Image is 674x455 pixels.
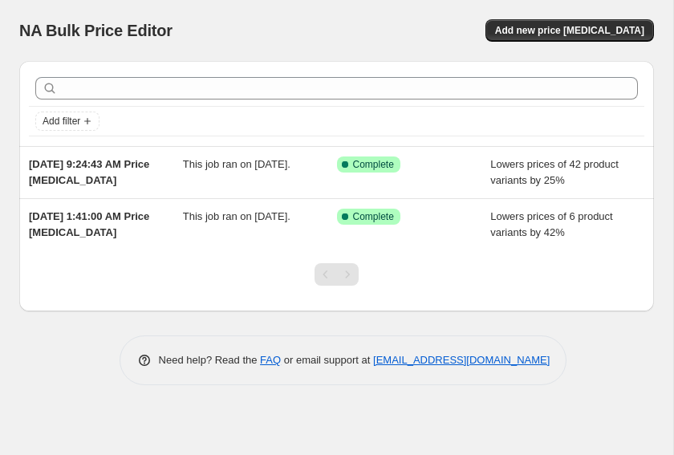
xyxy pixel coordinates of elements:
[490,210,612,238] span: Lowers prices of 6 product variants by 42%
[353,158,394,171] span: Complete
[281,354,373,366] span: or email support at
[159,354,261,366] span: Need help? Read the
[490,158,619,186] span: Lowers prices of 42 product variants by 25%
[35,112,99,131] button: Add filter
[353,210,394,223] span: Complete
[183,158,290,170] span: This job ran on [DATE].
[19,22,173,39] span: NA Bulk Price Editor
[29,158,149,186] span: [DATE] 9:24:43 AM Price [MEDICAL_DATA]
[260,354,281,366] a: FAQ
[485,19,654,42] button: Add new price [MEDICAL_DATA]
[29,210,149,238] span: [DATE] 1:41:00 AM Price [MEDICAL_DATA]
[315,263,359,286] nav: Pagination
[495,24,644,37] span: Add new price [MEDICAL_DATA]
[183,210,290,222] span: This job ran on [DATE].
[43,115,80,128] span: Add filter
[373,354,550,366] a: [EMAIL_ADDRESS][DOMAIN_NAME]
